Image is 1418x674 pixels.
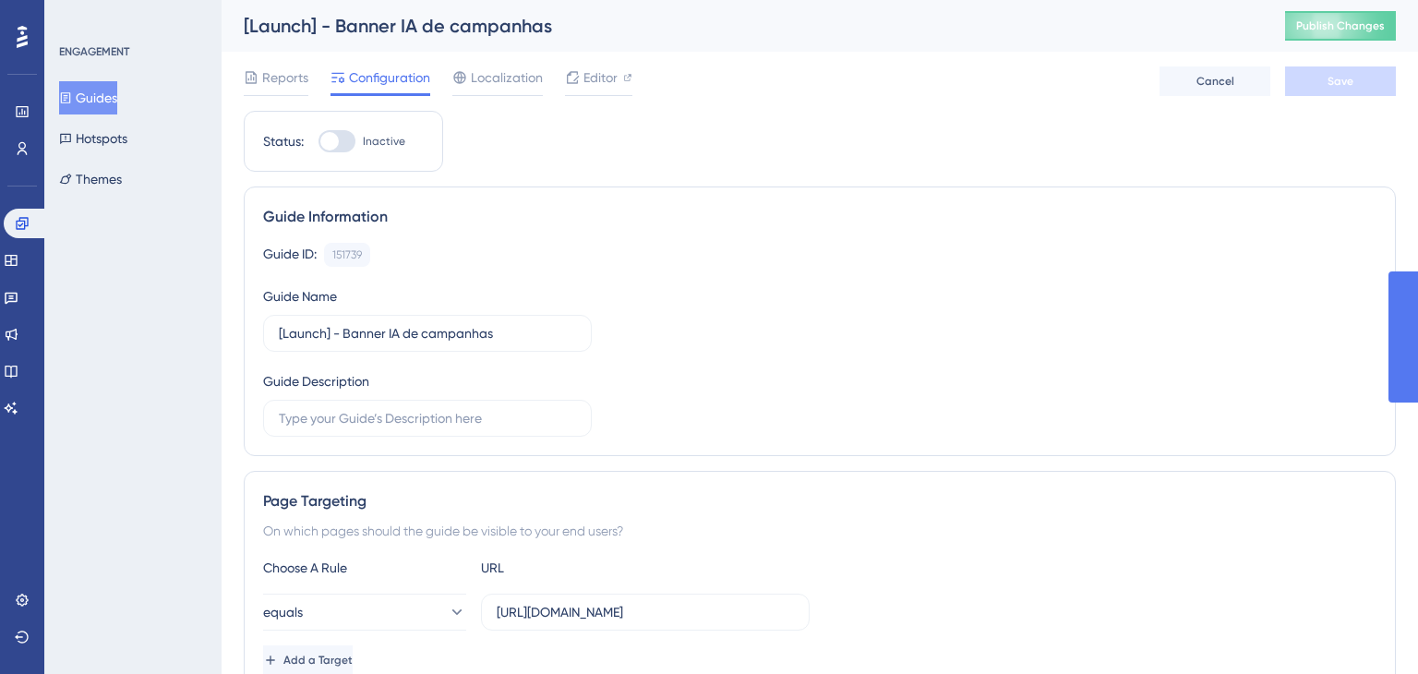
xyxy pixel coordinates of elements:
[1160,66,1270,96] button: Cancel
[263,520,1376,542] div: On which pages should the guide be visible to your end users?
[349,66,430,89] span: Configuration
[497,602,794,622] input: yourwebsite.com/path
[481,557,684,579] div: URL
[1296,18,1385,33] span: Publish Changes
[262,66,308,89] span: Reports
[1340,601,1396,656] iframe: UserGuiding AI Assistant Launcher
[59,44,129,59] div: ENGAGEMENT
[263,243,317,267] div: Guide ID:
[279,323,576,343] input: Type your Guide’s Name here
[59,81,117,114] button: Guides
[263,285,337,307] div: Guide Name
[583,66,618,89] span: Editor
[471,66,543,89] span: Localization
[363,134,405,149] span: Inactive
[263,557,466,579] div: Choose A Rule
[1285,11,1396,41] button: Publish Changes
[1328,74,1353,89] span: Save
[263,601,303,623] span: equals
[263,130,304,152] div: Status:
[263,206,1376,228] div: Guide Information
[283,653,353,668] span: Add a Target
[263,370,369,392] div: Guide Description
[1196,74,1234,89] span: Cancel
[59,162,122,196] button: Themes
[1285,66,1396,96] button: Save
[244,13,1239,39] div: [Launch] - Banner IA de campanhas
[332,247,362,262] div: 151739
[263,490,1376,512] div: Page Targeting
[59,122,127,155] button: Hotspots
[263,594,466,631] button: equals
[279,408,576,428] input: Type your Guide’s Description here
